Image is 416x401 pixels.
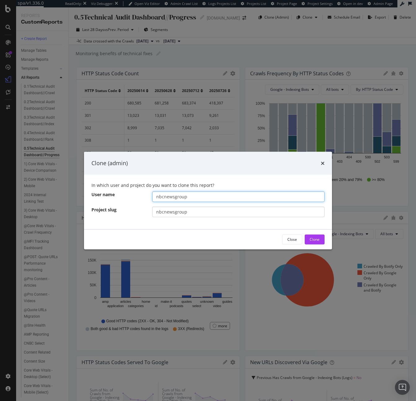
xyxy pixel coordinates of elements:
[321,159,325,167] div: times
[91,182,325,188] p: In which user and project do you want to clone this report?
[152,191,325,202] input: Username
[310,237,320,242] div: Clone
[87,206,148,213] label: Project slug
[87,191,148,197] label: User name
[305,234,325,244] button: Clone
[91,159,128,167] div: Clone (admin)
[282,234,302,244] button: Close
[287,237,297,242] div: Close
[395,380,410,395] div: Open Intercom Messenger
[152,206,325,217] input: my-project-slug
[84,152,332,249] div: modal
